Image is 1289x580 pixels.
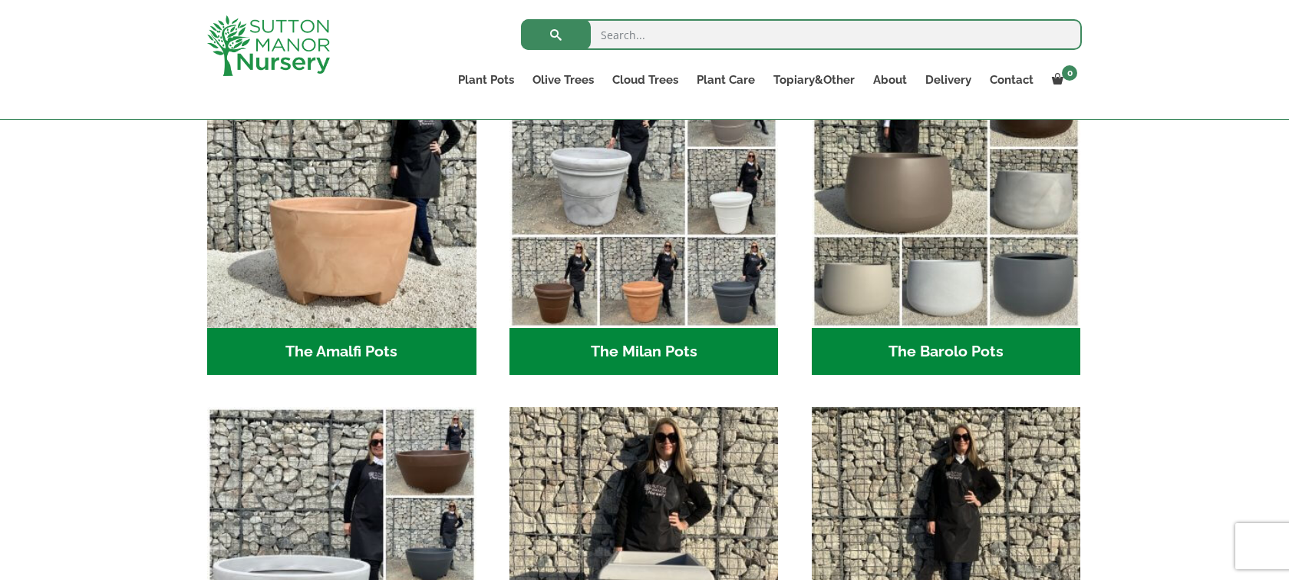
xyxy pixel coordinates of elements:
a: Delivery [916,69,981,91]
a: Olive Trees [523,69,603,91]
h2: The Barolo Pots [812,328,1081,376]
a: Plant Pots [449,69,523,91]
a: Visit product category The Milan Pots [509,58,779,375]
span: 0 [1062,65,1077,81]
a: About [864,69,916,91]
img: The Milan Pots [509,58,779,328]
a: Visit product category The Amalfi Pots [207,58,476,375]
img: The Barolo Pots [812,58,1081,328]
a: Plant Care [687,69,764,91]
input: Search... [521,19,1082,50]
a: Cloud Trees [603,69,687,91]
h2: The Milan Pots [509,328,779,376]
img: logo [207,15,330,76]
a: Visit product category The Barolo Pots [812,58,1081,375]
a: Contact [981,69,1043,91]
a: Topiary&Other [764,69,864,91]
img: The Amalfi Pots [207,58,476,328]
a: 0 [1043,69,1082,91]
h2: The Amalfi Pots [207,328,476,376]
